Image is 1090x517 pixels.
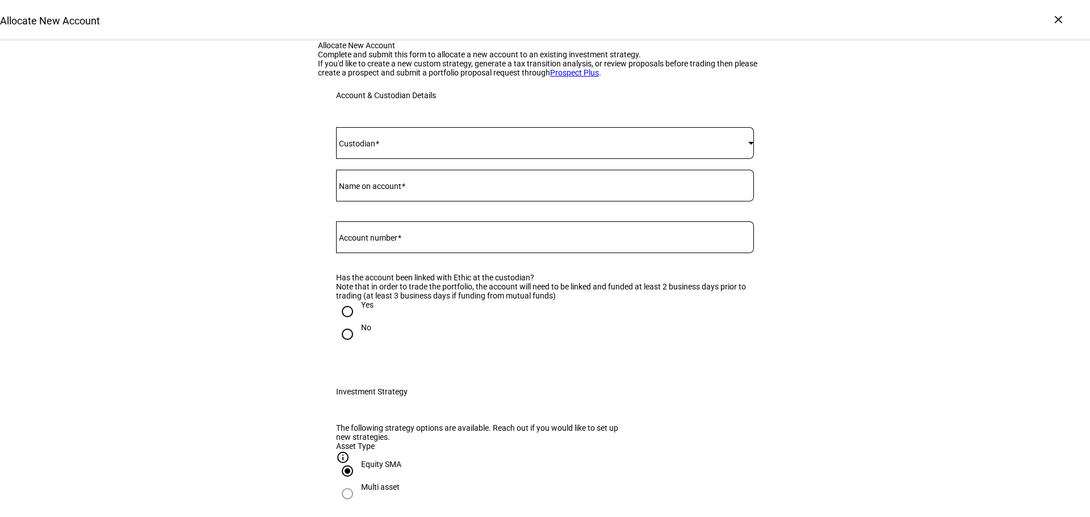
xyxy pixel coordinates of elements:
div: No [361,323,371,332]
div: Investment Strategy [336,387,408,396]
div: The following strategy options are available. Reach out if you would like to set up new strategies. [336,423,628,442]
plt-strategy-filter-column-header: Asset Type [336,442,754,460]
div: Has the account been linked with Ethic at the custodian? [336,273,754,282]
div: Allocate New Account [318,41,772,50]
div: Equity SMA [361,460,401,469]
div: Complete and submit this form to allocate a new account to an existing investment strategy. [318,50,772,59]
input: Account number [336,230,754,239]
div: If you'd like to create a new custom strategy, generate a tax transition analysis, or review prop... [318,59,772,77]
mat-label: Name on account [339,182,401,191]
div: Yes [361,300,374,309]
div: × [1049,10,1067,28]
div: Note that in order to trade the portfolio, the account will need to be linked and funded at least... [336,282,754,300]
a: Prospect Plus [550,68,599,77]
mat-label: Account number [339,233,397,242]
mat-icon: info_outline [336,451,350,464]
mat-label: Custodian [339,139,375,148]
div: Asset Type [336,442,754,451]
div: Account & Custodian Details [336,91,436,100]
